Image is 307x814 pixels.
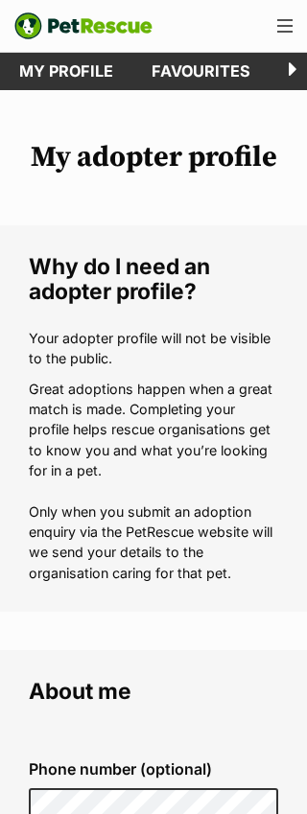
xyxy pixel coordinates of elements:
a: Favourites [132,53,270,90]
p: Great adoptions happen when a great match is made. Completing your profile helps rescue organisat... [29,379,278,583]
label: Phone number (optional) [29,760,278,778]
legend: Why do I need an adopter profile? [29,254,278,304]
button: Menu [270,12,300,40]
legend: About me [29,679,278,704]
p: Your adopter profile will not be visible to the public. [29,328,278,369]
img: logo-e224e6f780fb5917bec1dbf3a21bbac754714ae5b6737aabdf751b685950b380.svg [14,12,153,39]
a: PetRescue [14,12,153,39]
